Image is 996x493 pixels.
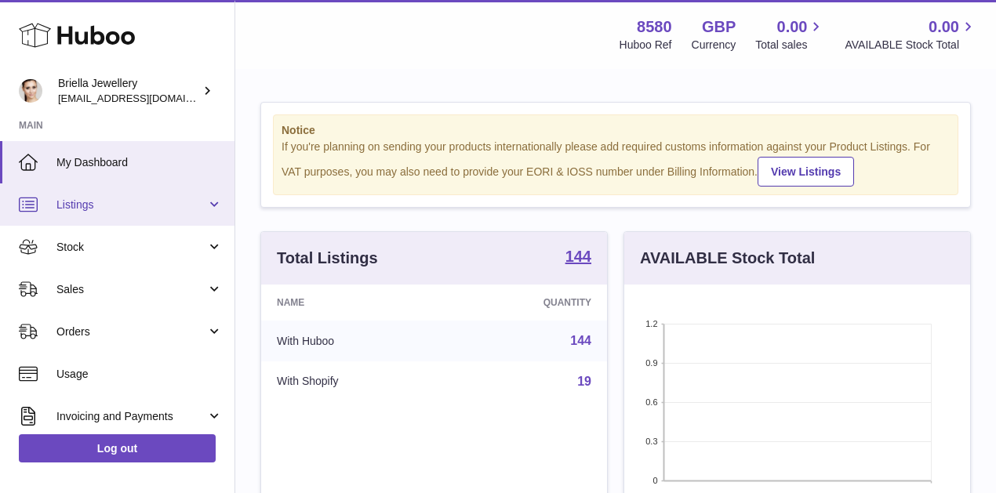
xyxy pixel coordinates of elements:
[645,319,657,328] text: 1.2
[56,409,206,424] span: Invoicing and Payments
[277,248,378,269] h3: Total Listings
[577,375,591,388] a: 19
[56,198,206,212] span: Listings
[56,324,206,339] span: Orders
[19,434,216,462] a: Log out
[640,248,815,269] h3: AVAILABLE Stock Total
[56,155,223,170] span: My Dashboard
[19,79,42,103] img: hello@briellajewellery.com
[645,437,657,446] text: 0.3
[282,140,950,187] div: If you're planning on sending your products internationally please add required customs informati...
[261,285,448,321] th: Name
[565,248,591,264] strong: 144
[448,285,607,321] th: Quantity
[261,321,448,361] td: With Huboo
[620,38,672,53] div: Huboo Ref
[652,476,657,485] text: 0
[758,157,854,187] a: View Listings
[56,367,223,382] span: Usage
[755,16,825,53] a: 0.00 Total sales
[645,397,657,407] text: 0.6
[570,334,591,347] a: 144
[645,358,657,368] text: 0.9
[692,38,736,53] div: Currency
[845,16,977,53] a: 0.00 AVAILABLE Stock Total
[58,76,199,106] div: Briella Jewellery
[755,38,825,53] span: Total sales
[702,16,736,38] strong: GBP
[845,38,977,53] span: AVAILABLE Stock Total
[565,248,591,267] a: 144
[58,92,231,104] span: [EMAIL_ADDRESS][DOMAIN_NAME]
[282,123,950,138] strong: Notice
[261,361,448,402] td: With Shopify
[637,16,672,38] strong: 8580
[777,16,808,38] span: 0.00
[929,16,959,38] span: 0.00
[56,282,206,297] span: Sales
[56,240,206,255] span: Stock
